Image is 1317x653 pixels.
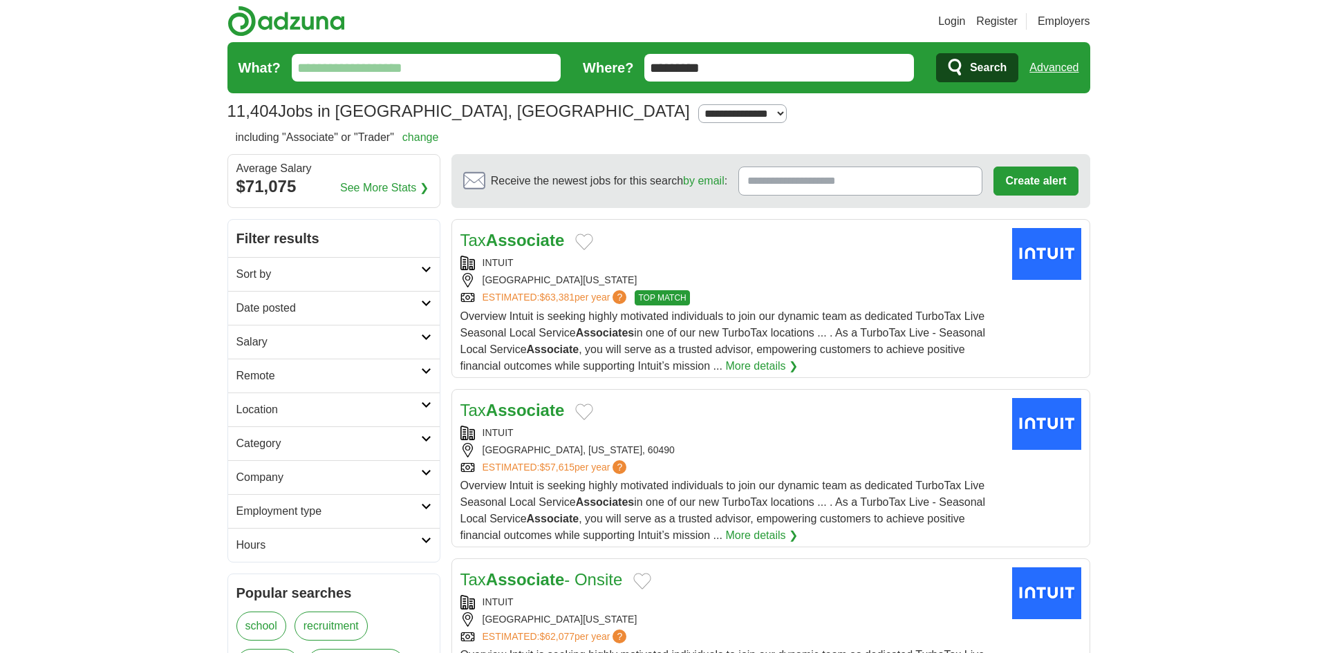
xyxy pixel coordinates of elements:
a: More details ❯ [725,358,798,375]
a: ESTIMATED:$62,077per year? [483,630,630,644]
strong: Associate [527,513,579,524]
span: Receive the newest jobs for this search : [491,173,727,189]
a: Location [228,392,440,426]
span: $63,381 [539,292,575,303]
a: Category [228,426,440,460]
h2: Hours [236,537,421,553]
span: $62,077 [539,631,575,642]
a: Sort by [228,257,440,291]
span: Overview Intuit is seeking highly motivated individuals to join our dynamic team as dedicated Tur... [460,480,986,541]
h2: Popular searches [236,583,431,603]
strong: Associate [486,570,564,589]
a: See More Stats ❯ [340,180,429,196]
a: TaxAssociate [460,231,565,249]
span: ? [613,460,626,474]
strong: Associate [486,401,564,419]
a: school [236,612,286,641]
span: TOP MATCH [635,290,689,305]
img: Intuit logo [1012,228,1081,280]
a: TaxAssociate- Onsite [460,570,623,589]
button: Add to favorite jobs [575,234,593,250]
span: Overview Intuit is seeking highly motivated individuals to join our dynamic team as dedicated Tur... [460,310,986,372]
a: ESTIMATED:$63,381per year? [483,290,630,305]
a: Hours [228,528,440,562]
span: Search [970,54,1007,82]
label: What? [239,57,281,78]
img: Adzuna logo [227,6,345,37]
strong: Associates [576,327,635,339]
button: Add to favorite jobs [575,404,593,420]
div: Average Salary [236,163,431,174]
a: Login [938,13,965,30]
h2: Employment type [236,503,421,520]
h2: Remote [236,368,421,384]
h1: Jobs in [GEOGRAPHIC_DATA], [GEOGRAPHIC_DATA] [227,102,690,120]
a: Register [976,13,1018,30]
img: Intuit logo [1012,398,1081,450]
a: INTUIT [483,257,514,268]
a: Employment type [228,494,440,528]
label: Where? [583,57,633,78]
div: [GEOGRAPHIC_DATA][US_STATE] [460,273,1001,287]
h2: Salary [236,334,421,350]
h2: Company [236,469,421,486]
h2: including "Associate" or "Trader" [236,129,439,146]
h2: Sort by [236,266,421,283]
strong: Associates [576,496,635,508]
a: Remote [228,359,440,392]
strong: Associate [527,343,579,355]
a: INTUIT [483,596,514,607]
span: ? [613,290,626,304]
h2: Filter results [228,220,440,257]
h2: Date posted [236,300,421,316]
span: $57,615 [539,462,575,473]
button: Search [936,53,1018,82]
div: $71,075 [236,174,431,199]
a: More details ❯ [725,527,798,544]
a: Advanced [1029,54,1078,82]
a: by email [683,175,725,187]
a: TaxAssociate [460,401,565,419]
strong: Associate [486,231,564,249]
a: INTUIT [483,427,514,438]
h2: Location [236,401,421,418]
div: [GEOGRAPHIC_DATA][US_STATE] [460,612,1001,627]
a: ESTIMATED:$57,615per year? [483,460,630,475]
span: ? [613,630,626,643]
a: Company [228,460,440,494]
img: Intuit logo [1012,567,1081,619]
button: Add to favorite jobs [633,573,651,589]
span: 11,404 [227,99,278,124]
a: recruitment [295,612,368,641]
div: [GEOGRAPHIC_DATA], [US_STATE], 60490 [460,443,1001,457]
a: Employers [1038,13,1090,30]
a: Salary [228,325,440,359]
button: Create alert [993,167,1078,196]
a: change [402,131,439,143]
a: Date posted [228,291,440,325]
h2: Category [236,435,421,452]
